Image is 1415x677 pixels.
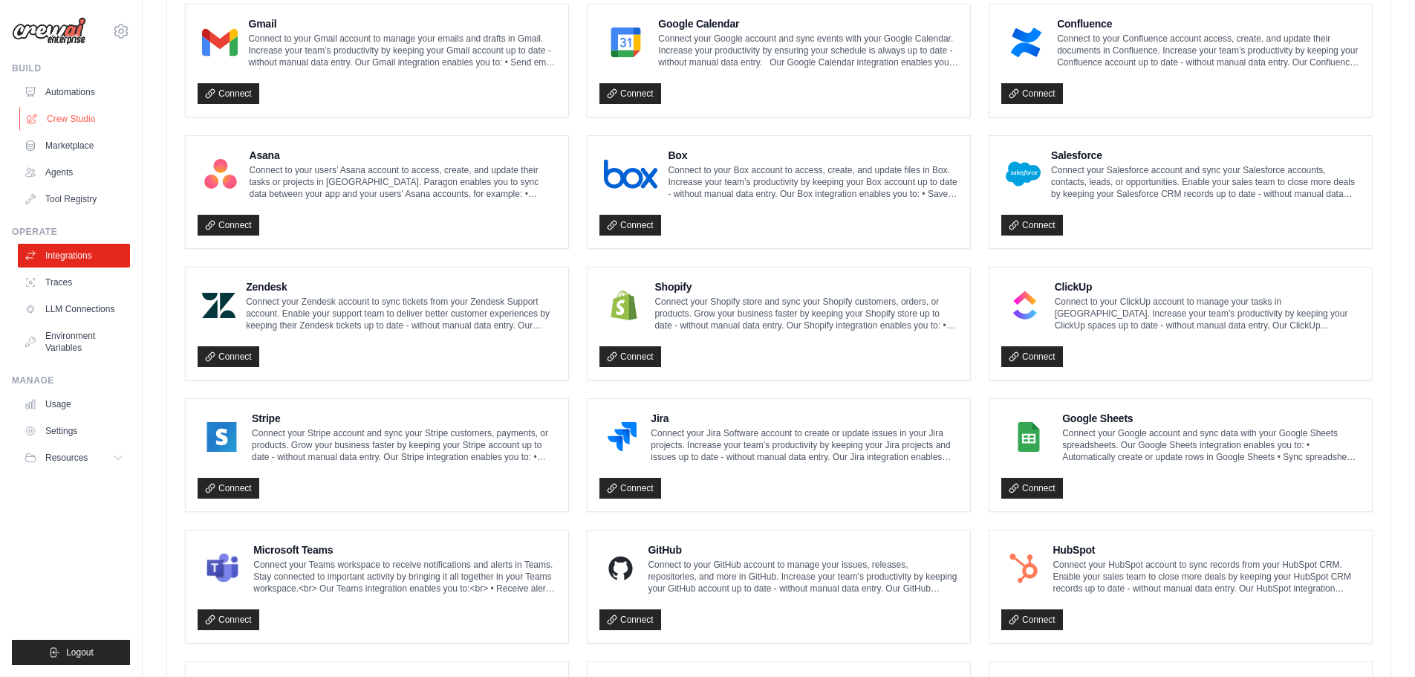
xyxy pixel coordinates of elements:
h4: Salesforce [1051,148,1360,163]
a: Traces [18,271,130,294]
img: ClickUp Logo [1006,291,1044,320]
p: Connect your Google account and sync data with your Google Sheets spreadsheets. Our Google Sheets... [1062,427,1360,463]
a: Usage [18,392,130,416]
a: LLM Connections [18,297,130,321]
p: Connect to your Confluence account access, create, and update their documents in Confluence. Incr... [1057,33,1360,68]
h4: Zendesk [246,279,556,294]
a: Marketplace [18,134,130,158]
img: Google Calendar Logo [604,27,648,57]
p: Connect your HubSpot account to sync records from your HubSpot CRM. Enable your sales team to clo... [1053,559,1360,595]
h4: Box [668,148,958,163]
a: Connect [599,478,661,499]
img: Confluence Logo [1006,27,1047,57]
a: Connect [599,346,661,367]
p: Connect your Stripe account and sync your Stripe customers, payments, or products. Grow your busi... [252,427,556,463]
h4: Stripe [252,411,556,426]
a: Connect [599,215,661,236]
img: Stripe Logo [202,422,241,452]
div: Operate [12,226,130,238]
a: Crew Studio [19,107,131,131]
a: Connect [198,346,259,367]
h4: HubSpot [1053,542,1360,557]
h4: ClickUp [1055,279,1360,294]
img: Zendesk Logo [202,291,235,320]
h4: GitHub [648,542,958,557]
p: Connect to your Gmail account to manage your emails and drafts in Gmail. Increase your team’s pro... [248,33,556,68]
div: Build [12,62,130,74]
span: Resources [45,452,88,464]
h4: Jira [651,411,958,426]
a: Connect [599,609,661,630]
h4: Confluence [1057,16,1360,31]
p: Connect to your Box account to access, create, and update files in Box. Increase your team’s prod... [668,164,958,200]
p: Connect to your users’ Asana account to access, create, and update their tasks or projects in [GE... [250,164,556,200]
img: Salesforce Logo [1006,159,1041,189]
a: Connect [198,83,259,104]
a: Settings [18,419,130,443]
a: Connect [1001,346,1063,367]
button: Resources [18,446,130,470]
p: Connect your Zendesk account to sync tickets from your Zendesk Support account. Enable your suppo... [246,296,556,331]
a: Agents [18,161,130,184]
div: Manage [12,375,130,386]
h4: Shopify [654,279,958,294]
a: Connect [1001,215,1063,236]
p: Connect your Shopify store and sync your Shopify customers, orders, or products. Grow your busine... [654,296,958,331]
h4: Google Sheets [1062,411,1360,426]
a: Tool Registry [18,187,130,211]
img: Box Logo [604,159,657,189]
img: Gmail Logo [202,27,238,57]
h4: Gmail [248,16,556,31]
img: Microsoft Teams Logo [202,554,243,583]
a: Connect [198,609,259,630]
p: Connect to your GitHub account to manage your issues, releases, repositories, and more in GitHub.... [648,559,958,595]
p: Connect your Jira Software account to create or update issues in your Jira projects. Increase you... [651,427,958,463]
h4: Google Calendar [658,16,958,31]
img: HubSpot Logo [1006,554,1042,583]
a: Integrations [18,244,130,268]
img: Logo [12,17,86,45]
h4: Microsoft Teams [253,542,556,557]
a: Connect [1001,478,1063,499]
a: Automations [18,80,130,104]
img: GitHub Logo [604,554,637,583]
img: Jira Logo [604,422,640,452]
p: Connect your Google account and sync events with your Google Calendar. Increase your productivity... [658,33,958,68]
h4: Asana [250,148,556,163]
a: Connect [1001,83,1063,104]
a: Connect [198,478,259,499]
p: Connect your Teams workspace to receive notifications and alerts in Teams. Stay connected to impo... [253,559,556,595]
p: Connect to your ClickUp account to manage your tasks in [GEOGRAPHIC_DATA]. Increase your team’s p... [1055,296,1360,331]
span: Logout [66,647,94,658]
a: Environment Variables [18,324,130,360]
a: Connect [198,215,259,236]
img: Google Sheets Logo [1006,422,1052,452]
p: Connect your Salesforce account and sync your Salesforce accounts, contacts, leads, or opportunit... [1051,164,1360,200]
a: Connect [599,83,661,104]
a: Connect [1001,609,1063,630]
img: Asana Logo [202,159,239,189]
button: Logout [12,640,130,665]
img: Shopify Logo [604,291,644,320]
